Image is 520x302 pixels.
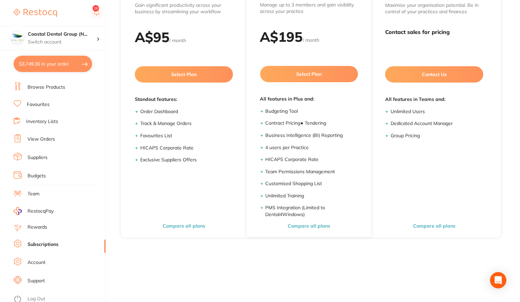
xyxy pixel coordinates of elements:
li: Business Intelligence (BI) Reporting [266,132,358,139]
li: Budgeting Tool [266,108,358,115]
li: Customised Shopping List [266,180,358,187]
img: Coastal Dental Group (Newcastle) [11,31,24,45]
a: Favourites [27,101,50,108]
li: Favourites List [140,132,233,139]
span: Standout features: [135,96,233,103]
h4: Coastal Dental Group (Newcastle) [28,31,96,38]
button: $3,749.36 in your order [14,56,92,72]
span: All features in Teams and: [385,96,483,103]
a: Browse Products [28,84,65,91]
li: HICAPS Corporate Rate [266,156,358,163]
a: RestocqPay [14,207,54,215]
a: Rewards [28,224,47,231]
li: HICAPS Corporate Rate [140,145,233,152]
li: Dedicated Account Manager [391,120,483,127]
p: Maximise your organisation potential. Be in control of your practices and finances [385,2,483,15]
li: Track & Manage Orders [140,120,233,127]
li: Team Permissions Management [266,168,358,175]
img: RestocqPay [14,207,22,215]
li: Contract Pricing ● Tendering [266,120,358,127]
a: Budgets [28,173,46,179]
li: Order Dashboard [140,108,233,115]
a: Suppliers [28,154,48,161]
button: Select Plan [260,66,358,82]
li: 4 users per Practice [266,144,358,151]
li: PMS Integration (Limited to Dental4Windows) [266,205,358,218]
li: Unlimited Training [266,193,358,199]
h3: Contact sales for pricing [385,29,483,35]
p: Switch account [28,39,96,46]
button: Select Plan [135,66,233,83]
div: Open Intercom Messenger [490,272,506,288]
h2: A$ 95 [135,29,169,46]
a: View Orders [28,136,55,143]
button: Compare all plans [411,223,458,229]
li: Unlimited Users [391,108,483,115]
span: All features in Plus and: [260,96,358,103]
a: Inventory Lists [26,118,58,125]
img: Restocq Logo [14,9,57,17]
a: Subscriptions [28,241,58,248]
span: / month [303,37,320,43]
li: Group Pricing [391,132,483,139]
button: Compare all plans [286,223,332,229]
p: Manage up to 3 members and gain visibility across your practice [260,2,358,15]
a: Account [28,259,46,266]
p: Gain significant productivity across your business by streamlining your workflow [135,2,233,15]
button: Compare all plans [161,223,207,229]
a: Restocq Logo [14,5,57,21]
span: RestocqPay [28,208,54,215]
a: Support [28,278,45,284]
a: Team [28,191,39,197]
button: Contact Us [385,66,483,83]
h2: A$ 195 [260,28,303,45]
li: Exclusive Suppliers Offers [140,157,233,163]
span: / month [169,37,186,43]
